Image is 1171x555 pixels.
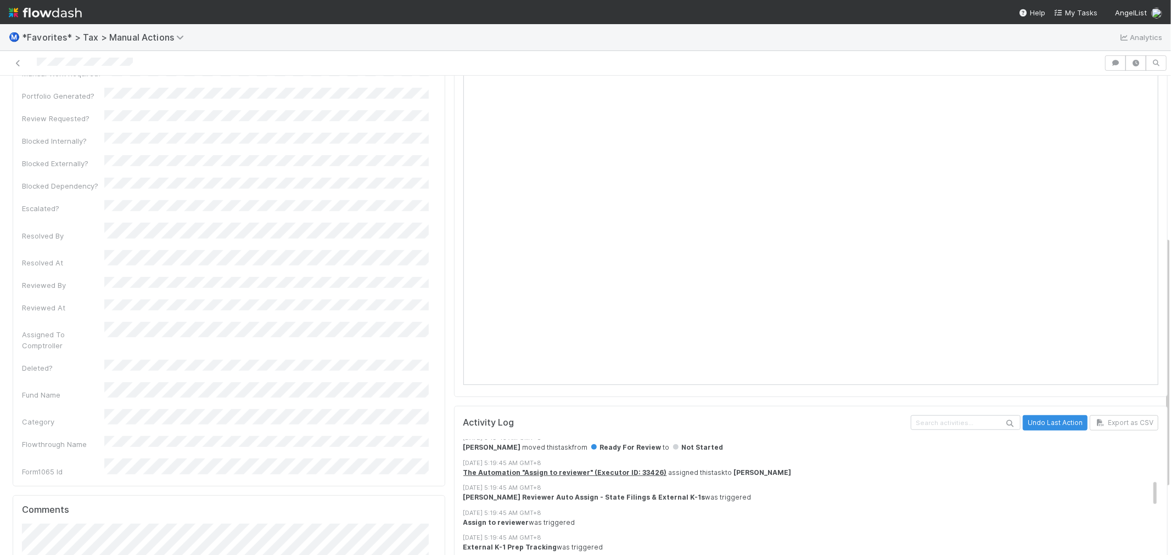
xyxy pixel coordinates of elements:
span: My Tasks [1054,8,1097,17]
div: Category [22,416,104,427]
span: Ready For Review [590,443,662,451]
img: logo-inverted-e16ddd16eac7371096b0.svg [9,3,82,22]
strong: [PERSON_NAME] [463,443,521,451]
strong: [PERSON_NAME] Reviewer Auto Assign - State Filings & External K-1s [463,493,705,501]
strong: [PERSON_NAME] [734,468,792,477]
div: [DATE] 5:19:45 AM GMT+8 [463,508,1168,518]
button: Undo Last Action [1023,415,1088,431]
a: Analytics [1119,31,1162,44]
strong: External K-1 Prep Tracking [463,543,557,551]
div: Blocked Dependency? [22,180,104,191]
input: Search activities... [911,415,1021,430]
strong: Assign to reviewer [463,518,529,526]
div: [DATE] 5:19:45 AM GMT+8 [463,458,1168,468]
div: Deleted? [22,363,104,373]
div: assigned this task to [463,468,1168,478]
a: The Automation "Assign to reviewer" (Executor ID: 33426) [463,468,667,477]
div: was triggered [463,492,1168,502]
h5: Comments [22,505,436,516]
button: Export as CSV [1090,415,1158,431]
div: was triggered [463,518,1168,528]
div: Resolved At [22,257,104,268]
div: moved this task from to [463,443,1168,452]
a: My Tasks [1054,7,1097,18]
span: *Favorites* > Tax > Manual Actions [22,32,189,43]
div: Flowthrough Name [22,439,104,450]
div: Help [1019,7,1045,18]
div: Reviewed At [22,302,104,313]
span: Ⓜ️ [9,32,20,42]
div: Reviewed By [22,280,104,291]
div: Review Requested? [22,113,104,124]
div: Portfolio Generated? [22,90,104,101]
div: Blocked Externally? [22,158,104,169]
div: Blocked Internally? [22,135,104,146]
div: Escalated? [22,203,104,214]
div: [DATE] 5:19:45 AM GMT+8 [463,483,1168,492]
h5: Activity Log [463,417,909,428]
img: avatar_de77a991-7322-4664-a63d-98ba485ee9e0.png [1151,8,1162,19]
div: Form1065 Id [22,466,104,477]
div: Assigned To Comptroller [22,329,104,351]
div: Fund Name [22,389,104,400]
span: Not Started [671,443,724,451]
div: Resolved By [22,230,104,241]
div: [DATE] 5:19:45 AM GMT+8 [463,533,1168,542]
span: AngelList [1115,8,1147,17]
div: was triggered [463,542,1168,552]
